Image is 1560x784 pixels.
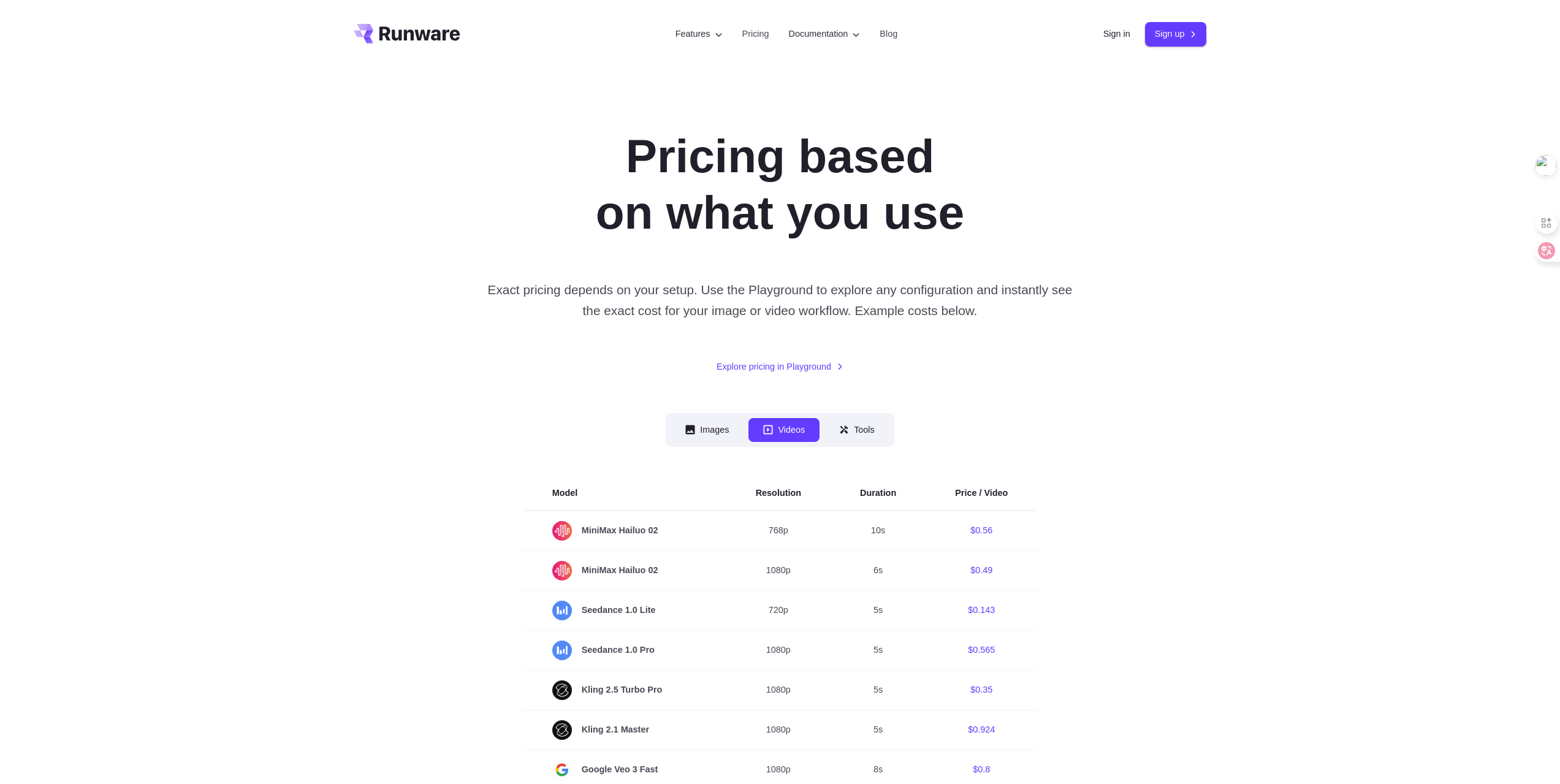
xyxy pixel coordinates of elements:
[523,476,726,511] th: Model
[726,590,831,630] td: 720p
[824,418,889,442] button: Tools
[675,27,723,41] label: Features
[1103,27,1130,41] a: Sign in
[926,511,1037,551] td: $0.56
[742,27,769,41] a: Pricing
[726,710,831,750] td: 1080p
[552,561,697,580] span: MiniMax Hailuo 02
[831,710,926,750] td: 5s
[926,630,1037,670] td: $0.565
[552,720,697,740] span: Kling 2.1 Master
[926,476,1037,511] th: Price / Video
[726,670,831,710] td: 1080p
[552,601,697,620] span: Seedance 1.0 Lite
[880,27,897,41] a: Blog
[831,476,926,511] th: Duration
[748,418,820,442] button: Videos
[671,418,744,442] button: Images
[831,511,926,551] td: 10s
[552,760,697,780] span: Google Veo 3 Fast
[1145,22,1207,46] a: Sign up
[726,511,831,551] td: 768p
[717,360,843,374] a: Explore pricing in Playground
[726,630,831,670] td: 1080p
[926,670,1037,710] td: $0.35
[789,27,861,41] label: Documentation
[481,280,1078,321] p: Exact pricing depends on your setup. Use the Playground to explore any configuration and instantl...
[439,127,1122,240] h1: Pricing based on what you use
[926,590,1037,630] td: $0.143
[552,641,697,660] span: Seedance 1.0 Pro
[831,630,926,670] td: 5s
[831,670,926,710] td: 5s
[354,24,460,44] a: Go to /
[926,710,1037,750] td: $0.924
[926,550,1037,590] td: $0.49
[726,476,831,511] th: Resolution
[552,521,697,541] span: MiniMax Hailuo 02
[831,590,926,630] td: 5s
[552,680,697,700] span: Kling 2.5 Turbo Pro
[726,550,831,590] td: 1080p
[831,550,926,590] td: 6s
